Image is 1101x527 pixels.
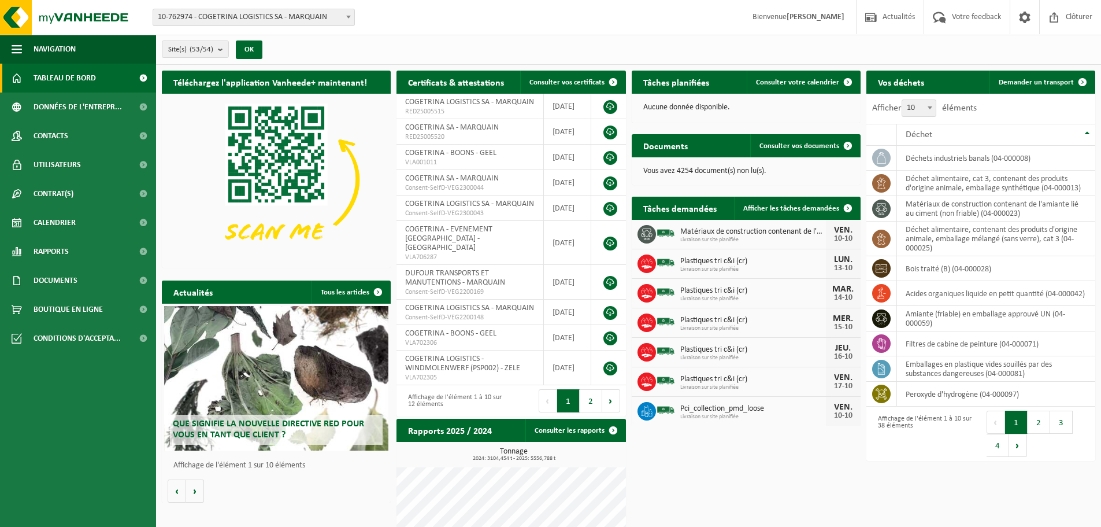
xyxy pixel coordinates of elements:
[680,227,826,237] span: Matériaux de construction contenant de l'amiante lié au ciment (non friable)
[520,71,625,94] a: Consulter vos certificats
[580,389,602,412] button: 2
[34,237,69,266] span: Rapports
[34,35,76,64] span: Navigation
[405,338,535,348] span: VLA702306
[897,196,1095,222] td: matériaux de construction contenant de l'amiante lié au ciment (non friable) (04-000023)
[832,382,855,390] div: 17-10
[832,235,855,243] div: 10-10
[680,404,826,414] span: Pci_collection_pmd_loose
[402,448,625,462] h3: Tonnage
[164,306,388,451] a: Que signifie la nouvelle directive RED pour vous en tant que client ?
[34,324,121,353] span: Conditions d'accepta...
[632,71,721,93] h2: Tâches planifiées
[897,281,1095,306] td: acides organiques liquide en petit quantité (04-000042)
[544,300,591,325] td: [DATE]
[405,132,535,142] span: RED25005520
[832,412,855,420] div: 10-10
[529,79,605,86] span: Consulter vos certificats
[680,286,826,296] span: Plastiques tri c&i (cr)
[34,121,68,150] span: Contacts
[162,71,379,93] h2: Téléchargez l'application Vanheede+ maintenant!
[832,323,855,331] div: 15-10
[405,98,534,106] span: COGETRINA LOGISTICS SA - MARQUAIN
[897,222,1095,256] td: déchet alimentaire, contenant des produits d'origine animale, emballage mélangé (sans verre), cat...
[1028,411,1050,434] button: 2
[656,371,676,390] img: BL-SO-LV
[832,264,855,272] div: 13-10
[989,71,1094,94] a: Demander un transport
[557,389,580,412] button: 1
[832,403,855,412] div: VEN.
[236,40,262,59] button: OK
[173,419,364,440] span: Que signifie la nouvelle directive RED pour vous en tant que client ?
[897,146,1095,171] td: déchets industriels banals (04-000008)
[872,104,977,113] label: Afficher éléments
[680,325,826,332] span: Livraison sur site planifiée
[405,183,535,193] span: Consent-SelfD-VEG2300044
[405,313,535,322] span: Consent-SelfD-VEG2200148
[405,158,535,167] span: VLA001011
[656,400,676,420] img: BL-SO-LV
[544,119,591,145] td: [DATE]
[680,257,826,266] span: Plastiques tri c&i (cr)
[897,356,1095,382] td: emballages en plastique vides souillés par des substances dangereuses (04-000081)
[544,196,591,221] td: [DATE]
[539,389,557,412] button: Previous
[759,142,839,150] span: Consulter vos documents
[680,316,826,325] span: Plastiques tri c&i (cr)
[680,296,826,303] span: Livraison sur site planifiée
[832,285,855,294] div: MAR.
[405,355,520,373] span: COGETRINA LOGISTICS - WINDMOLENWERF (PSP002) - ZELE
[162,94,391,266] img: Download de VHEPlus App
[162,281,224,303] h2: Actualités
[396,419,503,441] h2: Rapports 2025 / 2024
[656,223,676,243] img: BL-SO-LV
[897,306,1095,331] td: amiante (friable) en emballage approuvé UN (04-000059)
[34,295,103,324] span: Boutique en ligne
[405,253,535,262] span: VLA706287
[897,331,1095,356] td: filtres de cabine de peinture (04-000071)
[153,9,354,25] span: 10-762974 - COGETRINA LOGISTICS SA - MARQUAIN
[680,414,826,421] span: Livraison sur site planifiée
[902,100,936,116] span: 10
[680,237,826,244] span: Livraison sur site planifiée
[747,71,859,94] a: Consulter votre calendrier
[906,130,932,139] span: Déchet
[405,288,535,297] span: Consent-SelfD-VEG2200169
[544,325,591,351] td: [DATE]
[832,353,855,361] div: 16-10
[1009,434,1027,457] button: Next
[402,456,625,462] span: 2024: 3104,454 t - 2025: 5556,788 t
[544,94,591,119] td: [DATE]
[832,344,855,353] div: JEU.
[656,312,676,331] img: BL-SO-LV
[656,253,676,272] img: BL-SO-LV
[602,389,620,412] button: Next
[525,419,625,442] a: Consulter les rapports
[632,197,728,219] h2: Tâches demandées
[405,225,492,252] span: COGETRINA - EVENEMENT [GEOGRAPHIC_DATA] - [GEOGRAPHIC_DATA]
[872,410,975,458] div: Affichage de l'élément 1 à 10 sur 38 éléments
[168,480,186,503] button: Vorige
[1050,411,1073,434] button: 3
[405,174,499,183] span: COGETRINA SA - MARQUAIN
[1005,411,1028,434] button: 1
[832,226,855,235] div: VEN.
[153,9,355,26] span: 10-762974 - COGETRINA LOGISTICS SA - MARQUAIN
[544,351,591,385] td: [DATE]
[405,329,496,338] span: COGETRINA - BOONS - GEEL
[173,462,385,470] p: Affichage de l'élément 1 sur 10 éléments
[312,281,390,304] a: Tous les articles
[832,314,855,323] div: MER.
[34,150,81,179] span: Utilisateurs
[544,170,591,196] td: [DATE]
[402,388,505,414] div: Affichage de l'élément 1 à 10 sur 12 éléments
[656,282,676,302] img: BL-SO-LV
[750,134,859,157] a: Consulter vos documents
[987,411,1005,434] button: Previous
[832,373,855,382] div: VEN.
[756,79,839,86] span: Consulter votre calendrier
[897,256,1095,281] td: bois traité (B) (04-000028)
[832,294,855,302] div: 14-10
[405,107,535,116] span: RED25005515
